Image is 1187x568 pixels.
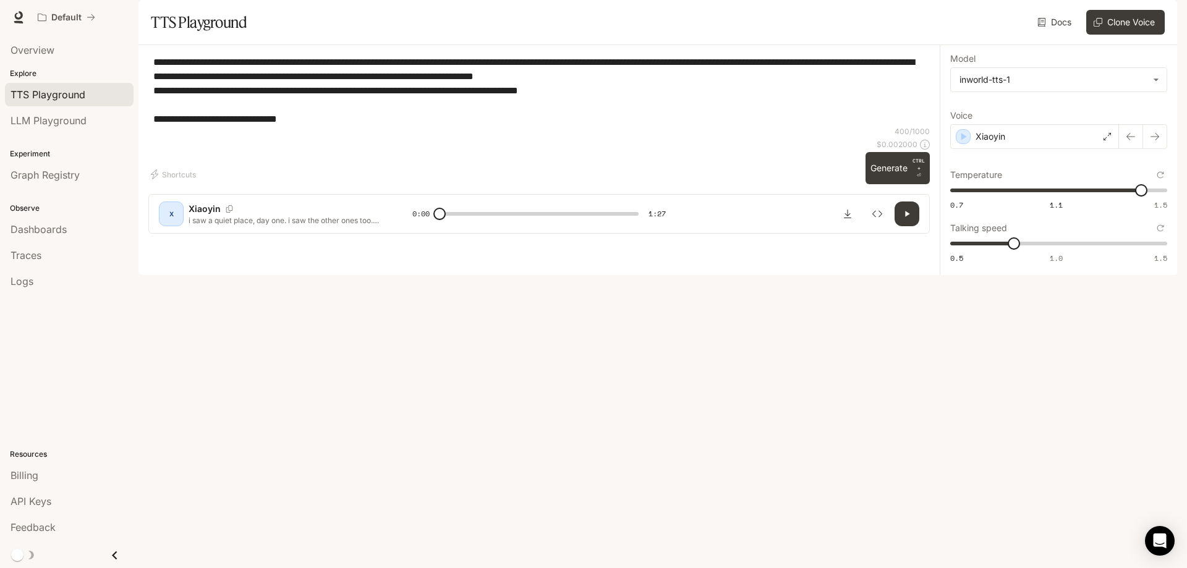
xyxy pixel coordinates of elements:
[51,12,82,23] p: Default
[1154,200,1167,210] span: 1.5
[950,54,976,63] p: Model
[1145,526,1175,556] div: Open Intercom Messenger
[1050,200,1063,210] span: 1.1
[1154,253,1167,263] span: 1.5
[649,208,666,220] span: 1:27
[866,152,930,184] button: GenerateCTRL +⏎
[221,205,238,213] button: Copy Voice ID
[865,201,890,226] button: Inspect
[1050,253,1063,263] span: 1.0
[950,253,963,263] span: 0.5
[148,164,201,184] button: Shortcuts
[959,74,1147,86] div: inworld-tts-1
[189,203,221,215] p: Xiaoyin
[950,224,1007,232] p: Talking speed
[913,157,925,179] p: ⏎
[976,130,1005,143] p: Xiaoyin
[950,200,963,210] span: 0.7
[950,111,972,120] p: Voice
[895,126,930,137] p: 400 / 1000
[32,5,101,30] button: All workspaces
[1035,10,1076,35] a: Docs
[161,204,181,224] div: X
[412,208,430,220] span: 0:00
[835,201,860,226] button: Download audio
[913,157,925,172] p: CTRL +
[1154,168,1167,182] button: Reset to default
[151,10,247,35] h1: TTS Playground
[189,215,383,226] p: i saw a quiet place, day one. i saw the other ones too. this is a quiet place three. the first tw...
[950,171,1002,179] p: Temperature
[877,139,917,150] p: $ 0.002000
[951,68,1167,91] div: inworld-tts-1
[1154,221,1167,235] button: Reset to default
[1086,10,1165,35] button: Clone Voice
